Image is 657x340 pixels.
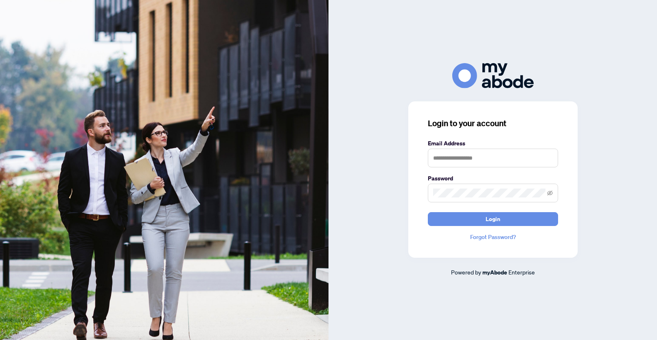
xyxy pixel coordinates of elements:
a: myAbode [482,268,507,277]
label: Email Address [428,139,558,148]
label: Password [428,174,558,183]
a: Forgot Password? [428,233,558,241]
h3: Login to your account [428,118,558,129]
button: Login [428,212,558,226]
span: Enterprise [508,268,535,276]
span: Powered by [451,268,481,276]
span: Login [486,213,500,226]
span: eye-invisible [547,190,553,196]
img: ma-logo [452,63,534,88]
